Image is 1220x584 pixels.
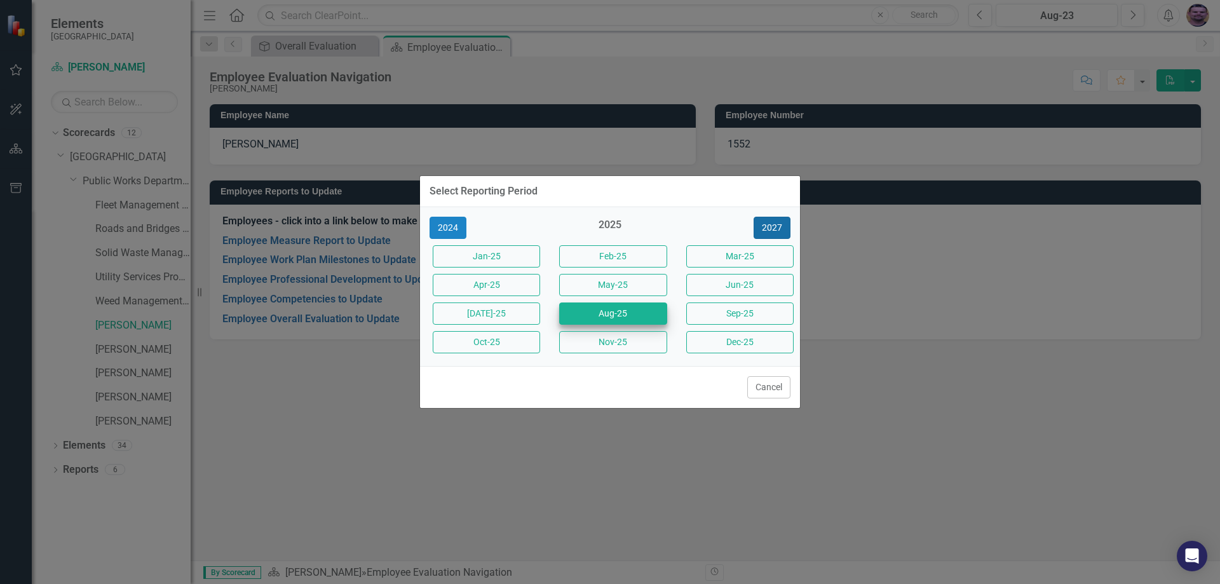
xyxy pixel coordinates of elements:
button: Sep-25 [686,302,794,325]
button: Apr-25 [433,274,540,296]
div: 2025 [556,218,663,239]
button: Cancel [747,376,790,398]
div: Select Reporting Period [430,186,538,197]
button: May-25 [559,274,667,296]
button: Aug-25 [559,302,667,325]
button: Jun-25 [686,274,794,296]
button: Mar-25 [686,245,794,268]
button: Nov-25 [559,331,667,353]
button: Feb-25 [559,245,667,268]
button: 2024 [430,217,466,239]
button: Dec-25 [686,331,794,353]
button: Oct-25 [433,331,540,353]
div: Open Intercom Messenger [1177,541,1207,571]
button: [DATE]-25 [433,302,540,325]
button: Jan-25 [433,245,540,268]
button: 2027 [754,217,790,239]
